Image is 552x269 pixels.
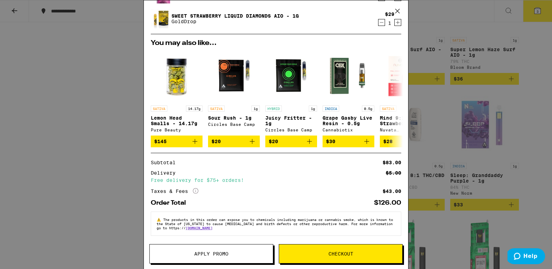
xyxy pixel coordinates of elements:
[507,248,545,266] iframe: Opens a widget where you can find more information
[380,50,432,102] img: Nuvata (CA) - Mind 9:1 - Strawberry - 1g
[157,217,393,230] span: The products in this order can expose you to chemicals including marijuana or cannabis smoke, whi...
[394,19,401,26] button: Increment
[265,136,317,147] button: Add to bag
[171,13,299,19] a: Sweet Strawberry Liquid Diamonds AIO - 1g
[362,105,374,112] p: 0.5g
[208,136,260,147] button: Add to bag
[252,105,260,112] p: 1g
[265,50,317,102] img: Circles Base Camp - Juicy Fritter - 1g
[326,139,335,144] span: $30
[323,50,374,102] img: Cannabiotix - Grape Gasby Live Resin - 0.5g
[328,251,353,256] span: Checkout
[151,128,203,132] div: Pure Beauty
[383,189,401,194] div: $43.00
[151,50,203,136] a: Open page for Lemon Head Smalls - 14.17g from Pure Beauty
[186,105,203,112] p: 14.17g
[385,20,394,26] div: 1
[323,136,374,147] button: Add to bag
[171,19,299,24] p: GoldDrop
[374,200,401,206] div: $126.00
[151,178,401,183] div: Free delivery for $75+ orders!
[151,105,167,112] p: SATIVA
[383,160,401,165] div: $83.00
[380,128,432,132] div: Nuvata ([GEOGRAPHIC_DATA])
[208,50,260,102] img: Circles Base Camp - Sour Rush - 1g
[265,128,317,132] div: Circles Base Camp
[265,50,317,136] a: Open page for Juicy Fritter - 1g from Circles Base Camp
[208,105,225,112] p: SATIVA
[194,251,228,256] span: Apply Promo
[378,19,385,26] button: Decrement
[323,105,339,112] p: INDICA
[151,170,180,175] div: Delivery
[265,115,317,126] p: Juicy Fritter - 1g
[151,188,198,194] div: Taxes & Fees
[323,128,374,132] div: Cannabiotix
[323,50,374,136] a: Open page for Grape Gasby Live Resin - 0.5g from Cannabiotix
[151,115,203,126] p: Lemon Head Smalls - 14.17g
[265,105,282,112] p: HYBRID
[380,50,432,136] a: Open page for Mind 9:1 - Strawberry - 1g from Nuvata (CA)
[154,139,167,144] span: $145
[385,11,394,17] div: $29
[186,226,213,230] a: [DOMAIN_NAME]
[269,139,278,144] span: $20
[279,244,403,263] button: Checkout
[157,217,163,222] span: ⚠️
[323,115,374,126] p: Grape Gasby Live Resin - 0.5g
[208,115,260,121] p: Sour Rush - 1g
[380,115,432,126] p: Mind 9:1 - Strawberry - 1g
[149,244,273,263] button: Apply Promo
[208,50,260,136] a: Open page for Sour Rush - 1g from Circles Base Camp
[208,122,260,127] div: Circles Base Camp
[211,139,221,144] span: $20
[151,40,401,47] h2: You may also like...
[386,170,401,175] div: $5.00
[151,8,170,29] img: Sweet Strawberry Liquid Diamonds AIO - 1g
[383,139,393,144] span: $28
[151,200,191,206] div: Order Total
[151,160,180,165] div: Subtotal
[309,105,317,112] p: 1g
[151,136,203,147] button: Add to bag
[151,50,203,102] img: Pure Beauty - Lemon Head Smalls - 14.17g
[380,105,396,112] p: SATIVA
[380,136,432,147] button: Add to bag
